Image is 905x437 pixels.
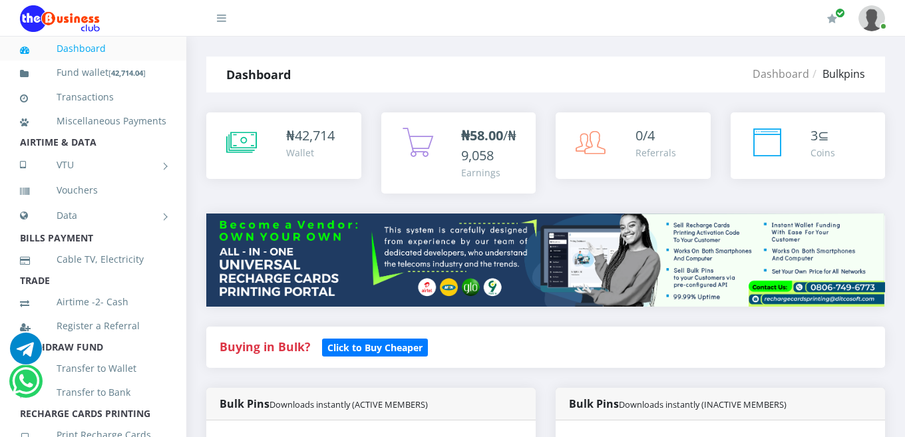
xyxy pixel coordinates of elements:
[206,214,885,307] img: multitenant_rcp.png
[811,146,835,160] div: Coins
[10,343,42,364] a: Chat for support
[20,106,166,136] a: Miscellaneous Payments
[20,5,100,32] img: Logo
[220,396,428,411] strong: Bulk Pins
[327,341,423,354] b: Click to Buy Cheaper
[322,339,428,355] a: Click to Buy Cheaper
[295,126,335,144] span: 42,714
[226,67,291,82] strong: Dashboard
[20,311,166,341] a: Register a Referral
[286,126,335,146] div: ₦
[20,57,166,88] a: Fund wallet[42,714.04]
[635,146,676,160] div: Referrals
[206,112,361,179] a: ₦42,714 Wallet
[827,13,837,24] i: Renew/Upgrade Subscription
[20,33,166,64] a: Dashboard
[270,398,428,410] small: Downloads instantly (ACTIVE MEMBERS)
[108,68,146,78] small: [ ]
[556,112,711,179] a: 0/4 Referrals
[20,82,166,112] a: Transactions
[811,126,818,144] span: 3
[20,377,166,408] a: Transfer to Bank
[220,339,310,355] strong: Buying in Bulk?
[809,66,865,82] li: Bulkpins
[20,199,166,232] a: Data
[12,375,39,397] a: Chat for support
[619,398,787,410] small: Downloads instantly (INACTIVE MEMBERS)
[835,8,845,18] span: Renew/Upgrade Subscription
[286,146,335,160] div: Wallet
[635,126,655,144] span: 0/4
[20,244,166,275] a: Cable TV, Electricity
[381,112,536,194] a: ₦58.00/₦9,058 Earnings
[569,396,787,411] strong: Bulk Pins
[461,166,523,180] div: Earnings
[20,148,166,182] a: VTU
[461,126,503,144] b: ₦58.00
[111,68,143,78] b: 42,714.04
[20,287,166,317] a: Airtime -2- Cash
[20,353,166,384] a: Transfer to Wallet
[461,126,516,164] span: /₦9,058
[20,175,166,206] a: Vouchers
[858,5,885,31] img: User
[753,67,809,81] a: Dashboard
[811,126,835,146] div: ⊆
